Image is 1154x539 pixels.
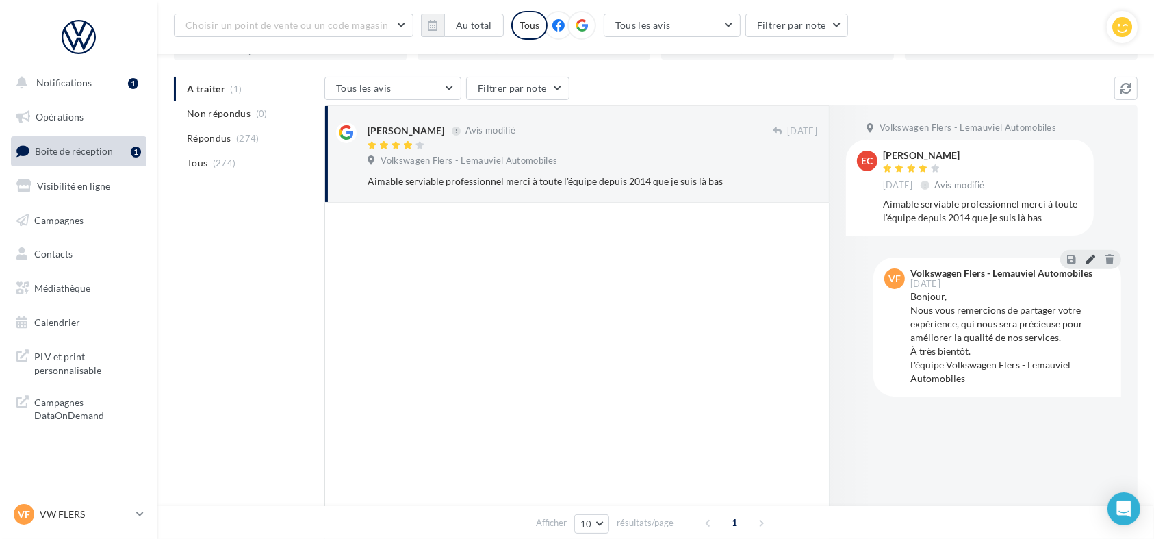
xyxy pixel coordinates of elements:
span: 1 [724,512,746,534]
a: Visibilité en ligne [8,172,149,201]
span: 10 [580,518,592,529]
div: Bonjour, Nous vous remercions de partager votre expérience, qui nous sera précieuse pour améliore... [910,290,1110,386]
span: [DATE] [910,279,940,288]
span: Non répondus [187,107,251,121]
div: Aimable serviable professionnel merci à toute l'équipe depuis 2014 que je suis là bas [368,175,728,188]
span: Contacts [34,248,73,260]
button: Filtrer par note [745,14,849,37]
span: Campagnes [34,214,84,225]
span: EC [862,154,873,168]
button: Tous les avis [324,77,461,100]
a: Campagnes DataOnDemand [8,388,149,428]
span: Avis modifié [935,179,985,190]
a: PLV et print personnalisable [8,342,149,382]
span: Tous [187,156,207,170]
div: [PERSON_NAME] [368,124,444,138]
span: Choisir un point de vente ou un code magasin [185,19,388,31]
span: Campagnes DataOnDemand [34,393,141,423]
span: Boîte de réception [35,145,113,157]
span: Avis modifié [465,125,515,136]
div: [PERSON_NAME] [883,151,988,160]
p: VW FLERS [40,507,131,521]
div: Tous [511,11,548,40]
span: Tous les avis [336,82,392,94]
span: Volkswagen Flers - Lemauviel Automobiles [381,155,557,167]
div: 1 [131,147,141,158]
span: Tous les avis [615,19,671,31]
a: Calendrier [8,308,149,337]
span: Médiathèque [34,282,90,294]
div: Open Intercom Messenger [1107,492,1140,525]
span: Calendrier [34,316,80,328]
a: Contacts [8,240,149,268]
button: Au total [444,14,504,37]
a: Médiathèque [8,274,149,303]
span: [DATE] [883,179,913,192]
button: Choisir un point de vente ou un code magasin [174,14,413,37]
span: (0) [256,108,268,119]
button: Au total [421,14,504,37]
span: [DATE] [787,125,817,138]
div: Volkswagen Flers - Lemauviel Automobiles [910,268,1092,278]
a: VF VW FLERS [11,501,146,527]
button: Tous les avis [604,14,741,37]
span: Opérations [36,111,84,123]
div: 1 [128,78,138,89]
button: 10 [574,514,609,534]
button: Notifications 1 [8,68,144,97]
span: PLV et print personnalisable [34,347,141,377]
button: Filtrer par note [466,77,569,100]
span: Répondus [187,131,231,145]
a: Opérations [8,103,149,131]
span: VF [888,272,901,286]
span: Volkswagen Flers - Lemauviel Automobiles [880,122,1056,134]
a: Boîte de réception1 [8,136,149,166]
span: VF [18,507,30,521]
span: Afficher [536,516,567,529]
span: Visibilité en ligne [37,180,110,192]
span: résultats/page [617,516,674,529]
span: (274) [213,158,236,168]
span: (274) [236,133,259,144]
a: Campagnes [8,206,149,235]
div: Aimable serviable professionnel merci à toute l'équipe depuis 2014 que je suis là bas [883,197,1083,225]
span: Notifications [36,77,92,88]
